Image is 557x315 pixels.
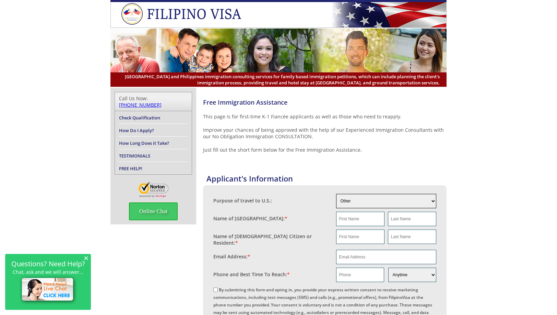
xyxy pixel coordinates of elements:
label: Phone and Best Time To Reach: [213,271,290,278]
p: Improve your chances of being approved with the help of our Experienced Immigration Consultants w... [203,127,447,140]
label: Email Address: [213,253,250,260]
span: Online Chat [129,202,178,220]
label: Name of [DEMOGRAPHIC_DATA] Citizen or Resident: [213,233,329,246]
p: Chat, ask and we will answer... [9,269,87,275]
a: How Long Does it Take? [119,140,169,146]
input: By submitting this form and opting in, you provide your express written consent to receive market... [213,288,218,292]
input: Email Address [336,250,437,264]
a: Check Qualification [119,115,160,121]
div: Call Us Now: [119,95,188,108]
h4: Applicant's Information [206,173,447,184]
label: Name of [GEOGRAPHIC_DATA]: [213,215,287,222]
h4: Free Immigration Assistance [203,98,447,106]
input: Last Name [388,230,436,244]
a: [PHONE_NUMBER] [119,102,162,108]
p: This page is for first-time K-1 Fiancée applicants as well as those who need to reapply. [203,113,447,120]
label: Purpose of travel to U.S.: [213,197,272,204]
input: Phone [336,268,384,282]
input: First Name [336,212,384,226]
p: Just fill out the short form below for the Free Immigration Assistance. [203,147,447,153]
img: live-chat-icon.png [19,275,78,305]
a: How Do I Apply? [119,127,154,133]
a: FREE HELP! [119,165,142,172]
input: Last Name [388,212,436,226]
input: First Name [336,230,384,244]
h2: Questions? Need Help? [9,261,87,267]
select: Phone and Best Reach Time are required. [388,268,436,282]
span: [GEOGRAPHIC_DATA] and Philippines immigration consulting services for family based immigration pe... [117,73,440,86]
span: × [84,255,88,261]
a: TESTIMONIALS [119,153,150,159]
